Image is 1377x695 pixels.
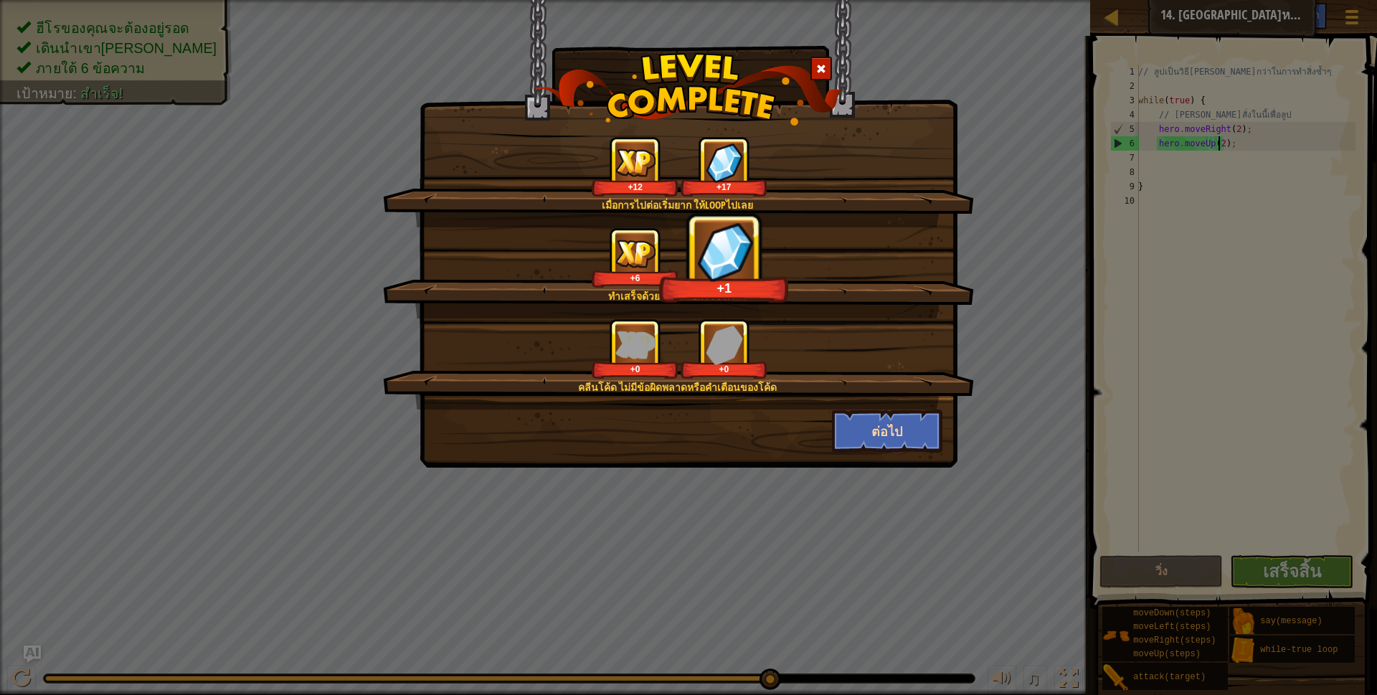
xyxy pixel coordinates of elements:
[683,364,765,374] div: +0
[615,148,656,176] img: reward_icon_xp.png
[683,181,765,192] div: +17
[451,380,904,394] div: คลีนโค้ด ไม่มีข้อผิดพลาดหรือคำเตือนของโค้ด
[595,181,676,192] div: +12
[451,198,904,212] div: เมื่อการไปต่อเริ่มยาก ให้Loopไปเลย
[451,289,904,303] div: ทำเสร็จด้วยโค้ดน้อยกว่า 6 คำสั่ง
[706,143,743,182] img: reward_icon_gems.png
[595,273,676,283] div: +6
[615,331,656,359] img: reward_icon_xp.png
[595,364,676,374] div: +0
[535,53,843,126] img: level_complete.png
[663,280,785,296] div: +1
[615,240,656,268] img: reward_icon_xp.png
[706,325,743,364] img: reward_icon_gems.png
[832,410,943,453] button: ต่อไป
[697,222,752,281] img: reward_icon_gems.png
